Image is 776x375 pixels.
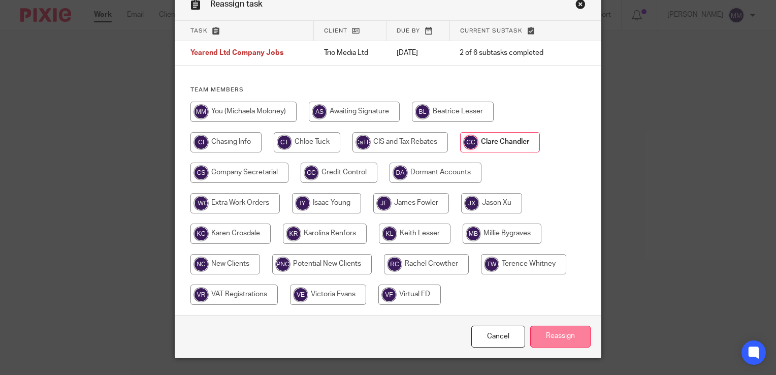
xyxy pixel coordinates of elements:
input: Reassign [530,326,591,348]
span: Yearend Ltd Company Jobs [190,50,283,57]
span: Task [190,28,208,34]
h4: Team members [190,86,586,94]
p: [DATE] [397,48,440,58]
p: Trio Media Ltd [324,48,376,58]
span: Due by [397,28,420,34]
span: Client [324,28,347,34]
td: 2 of 6 subtasks completed [449,41,566,66]
a: Close this dialog window [471,326,525,348]
span: Current subtask [460,28,523,34]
